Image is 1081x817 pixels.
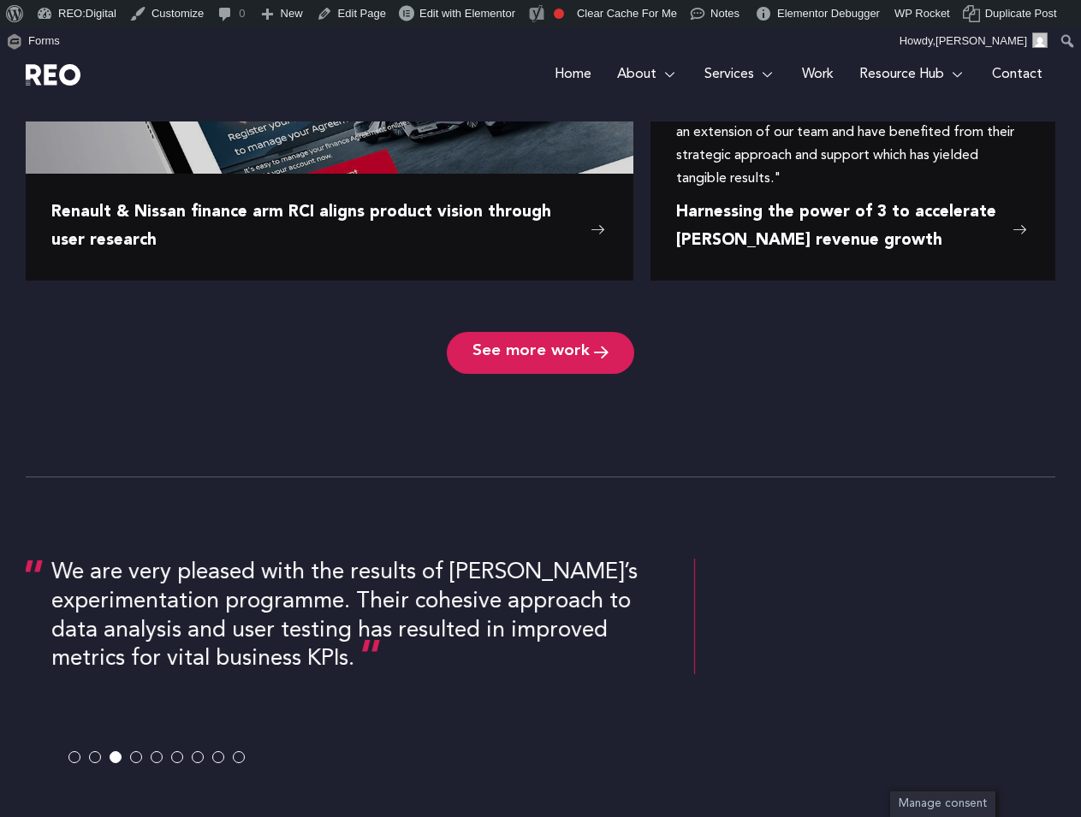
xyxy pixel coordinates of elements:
[447,332,634,374] a: See more work
[542,27,604,121] a: Home
[419,7,515,20] span: Edit with Elementor
[676,199,1030,255] a: Harnessing the power of 3 to accelerate [PERSON_NAME] revenue growth
[935,34,1027,47] span: [PERSON_NAME]
[554,9,564,19] div: Focus keyphrase not set
[979,27,1055,121] a: Contact
[899,798,987,809] span: Manage consent
[604,27,692,121] a: About
[676,199,1004,255] span: Harnessing the power of 3 to accelerate [PERSON_NAME] revenue growth
[472,345,590,361] span: See more work
[28,27,60,55] span: Forms
[846,27,979,121] a: Resource Hub
[51,559,668,674] div: We are very pleased with the results of [PERSON_NAME]’s experimentation programme. Their cohesive...
[894,27,1054,55] a: Howdy,
[789,27,846,121] a: Work
[692,27,789,121] a: Services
